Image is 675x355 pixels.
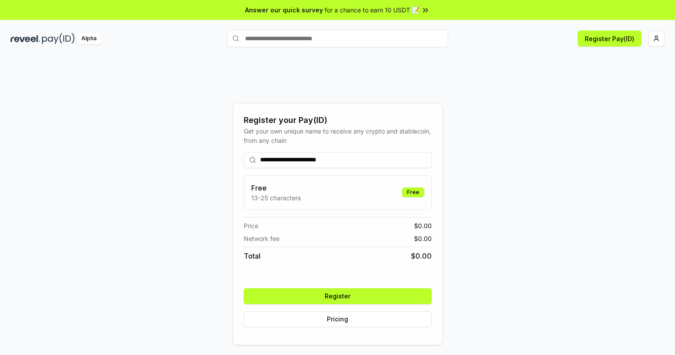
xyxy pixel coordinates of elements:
[402,187,424,197] div: Free
[245,5,323,15] span: Answer our quick survey
[251,193,301,202] p: 13-25 characters
[244,288,432,304] button: Register
[244,234,280,243] span: Network fee
[77,33,101,44] div: Alpha
[411,251,432,261] span: $ 0.00
[414,221,432,230] span: $ 0.00
[244,221,258,230] span: Price
[414,234,432,243] span: $ 0.00
[42,33,75,44] img: pay_id
[244,126,432,145] div: Get your own unique name to receive any crypto and stablecoin, from any chain
[244,311,432,327] button: Pricing
[251,183,301,193] h3: Free
[11,33,40,44] img: reveel_dark
[244,114,432,126] div: Register your Pay(ID)
[325,5,419,15] span: for a chance to earn 10 USDT 📝
[578,31,641,46] button: Register Pay(ID)
[244,251,261,261] span: Total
